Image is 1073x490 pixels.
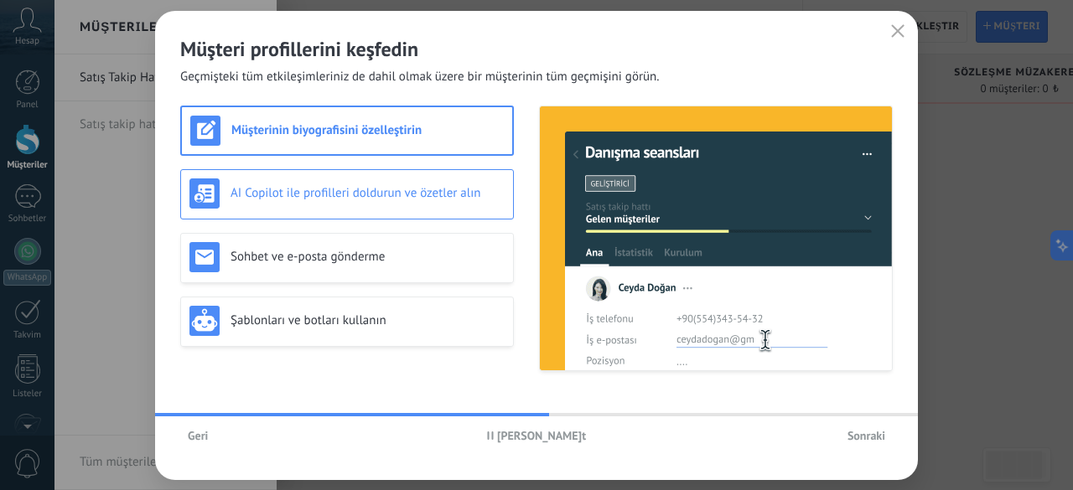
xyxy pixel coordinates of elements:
[840,423,893,448] button: Sonraki
[188,430,208,441] span: Geri
[231,122,504,138] h3: Müşterinin biyografisini özelleştirin
[231,249,505,265] h3: Sohbet ve e-posta gönderme
[848,430,885,441] span: Sonraki
[231,312,505,328] h3: Şablonları ve botları kullanın
[180,69,660,85] span: Geçmişteki tüm etkileşimleriniz de dahil olmak üzere bir müşterinin tüm geçmişini görün.
[479,423,594,448] button: [PERSON_NAME]t
[231,185,505,201] h3: AI Copilot ile profilleri doldurun ve özetler alın
[180,36,893,62] h2: Müşteri profillerini keşfedin
[497,430,586,441] span: [PERSON_NAME]t
[180,423,215,448] button: Geri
